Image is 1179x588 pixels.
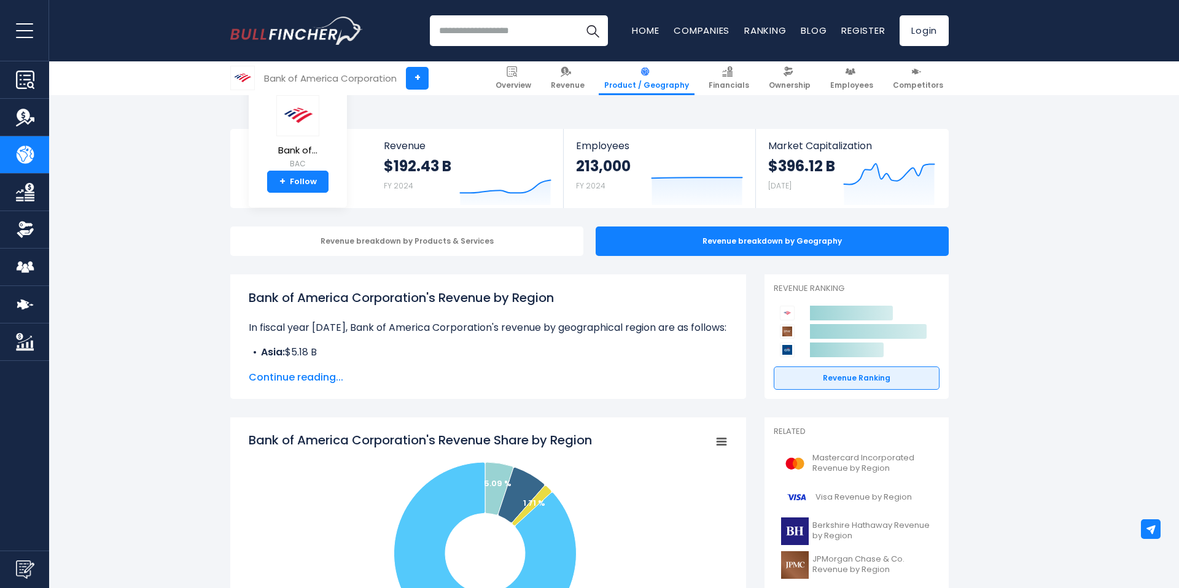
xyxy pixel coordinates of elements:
[16,220,34,239] img: Ownership
[230,17,363,45] img: Bullfincher logo
[768,157,835,176] strong: $396.12 B
[496,80,531,90] span: Overview
[774,284,940,294] p: Revenue Ranking
[709,80,749,90] span: Financials
[249,288,728,307] h1: Bank of America Corporation's Revenue by Region
[577,15,608,46] button: Search
[774,447,940,481] a: Mastercard Incorporated Revenue by Region
[384,140,551,152] span: Revenue
[812,554,932,575] span: JPMorgan Chase & Co. Revenue by Region
[893,80,943,90] span: Competitors
[261,360,289,374] b: EMEA:
[781,484,812,511] img: V logo
[484,478,512,489] text: 5.09 %
[812,520,932,541] span: Berkshire Hathaway Revenue by Region
[596,226,949,256] div: Revenue breakdown by Geography
[576,180,605,191] small: FY 2024
[249,320,728,335] p: In fiscal year [DATE], Bank of America Corporation's revenue by geographical region are as follows:
[780,342,795,357] img: Citigroup competitors logo
[604,80,689,90] span: Product / Geography
[406,67,429,90] a: +
[774,427,940,437] p: Related
[632,24,659,37] a: Home
[781,551,809,579] img: JPM logo
[523,497,545,509] text: 1.71 %
[230,226,583,256] div: Revenue breakdown by Products & Services
[551,80,585,90] span: Revenue
[774,514,940,548] a: Berkshire Hathaway Revenue by Region
[576,157,631,176] strong: 213,000
[249,370,728,385] span: Continue reading...
[763,61,816,95] a: Ownership
[887,61,949,95] a: Competitors
[267,171,329,193] a: +Follow
[900,15,949,46] a: Login
[261,345,285,359] b: Asia:
[812,453,932,474] span: Mastercard Incorporated Revenue by Region
[780,324,795,339] img: JPMorgan Chase & Co. competitors logo
[703,61,755,95] a: Financials
[384,180,413,191] small: FY 2024
[545,61,590,95] a: Revenue
[249,360,728,374] li: $6.50 B
[781,517,809,545] img: BRK-B logo
[830,80,873,90] span: Employees
[276,95,319,136] img: BAC logo
[774,366,940,390] a: Revenue Ranking
[825,61,879,95] a: Employees
[769,80,811,90] span: Ownership
[768,180,792,191] small: [DATE]
[276,158,319,169] small: BAC
[744,24,786,37] a: Ranking
[756,129,947,208] a: Market Capitalization $396.12 B [DATE]
[490,61,537,95] a: Overview
[276,145,319,156] span: Bank of...
[841,24,885,37] a: Register
[768,140,935,152] span: Market Capitalization
[801,24,827,37] a: Blog
[780,306,795,320] img: Bank of America Corporation competitors logo
[231,66,254,90] img: BAC logo
[264,71,397,85] div: Bank of America Corporation
[564,129,755,208] a: Employees 213,000 FY 2024
[249,431,592,449] tspan: Bank of America Corporation's Revenue Share by Region
[249,345,728,360] li: $5.18 B
[384,157,451,176] strong: $192.43 B
[815,492,912,503] span: Visa Revenue by Region
[230,17,362,45] a: Go to homepage
[576,140,742,152] span: Employees
[372,129,564,208] a: Revenue $192.43 B FY 2024
[774,481,940,514] a: Visa Revenue by Region
[781,450,809,478] img: MA logo
[279,176,286,187] strong: +
[674,24,730,37] a: Companies
[774,548,940,582] a: JPMorgan Chase & Co. Revenue by Region
[276,95,320,171] a: Bank of... BAC
[599,61,695,95] a: Product / Geography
